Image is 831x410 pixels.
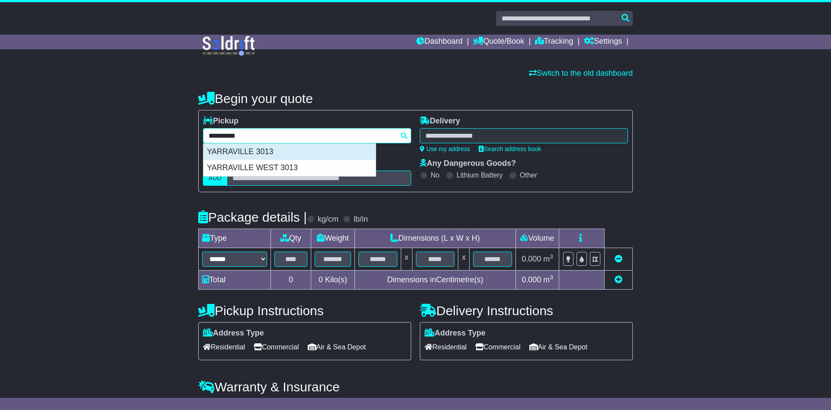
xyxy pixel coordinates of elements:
label: Address Type [203,329,264,338]
span: Air & Sea Depot [529,340,588,354]
label: kg/cm [318,215,338,224]
span: Air & Sea Depot [308,340,366,354]
sup: 3 [550,253,553,260]
span: m [543,255,553,263]
td: Kilo(s) [311,271,355,290]
div: YARRAVILLE WEST 3013 [203,160,376,176]
span: 0 [319,275,323,284]
h4: Warranty & Insurance [198,380,633,394]
td: x [401,248,412,271]
span: Commercial [254,340,299,354]
a: Use my address [420,145,470,152]
a: Tracking [535,35,573,49]
h4: Delivery Instructions [420,303,633,318]
label: Delivery [420,116,460,126]
td: Weight [311,229,355,248]
label: No [431,171,439,179]
td: 0 [271,271,311,290]
label: Other [520,171,537,179]
label: lb/in [354,215,368,224]
label: Lithium Battery [457,171,503,179]
typeahead: Please provide city [203,128,411,143]
td: x [458,248,470,271]
span: 0.000 [522,255,541,263]
td: Dimensions (L x W x H) [354,229,515,248]
span: Residential [425,340,467,354]
h4: Pickup Instructions [198,303,411,318]
td: Type [199,229,271,248]
td: Dimensions in Centimetre(s) [354,271,515,290]
a: Settings [584,35,622,49]
div: YARRAVILLE 3013 [203,144,376,160]
a: Add new item [615,275,622,284]
span: Residential [203,340,245,354]
span: 0.000 [522,275,541,284]
a: Remove this item [615,255,622,263]
sup: 3 [550,274,553,281]
td: Total [199,271,271,290]
label: Any Dangerous Goods? [420,159,516,168]
a: Dashboard [416,35,463,49]
label: Pickup [203,116,238,126]
label: Address Type [425,329,486,338]
span: m [543,275,553,284]
h4: Begin your quote [198,91,633,106]
td: Qty [271,229,311,248]
a: Search address book [479,145,541,152]
td: Volume [515,229,559,248]
h4: Package details | [198,210,307,224]
a: Quote/Book [473,35,524,49]
label: AUD [203,171,227,186]
span: Commercial [475,340,520,354]
a: Switch to the old dashboard [529,69,633,77]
